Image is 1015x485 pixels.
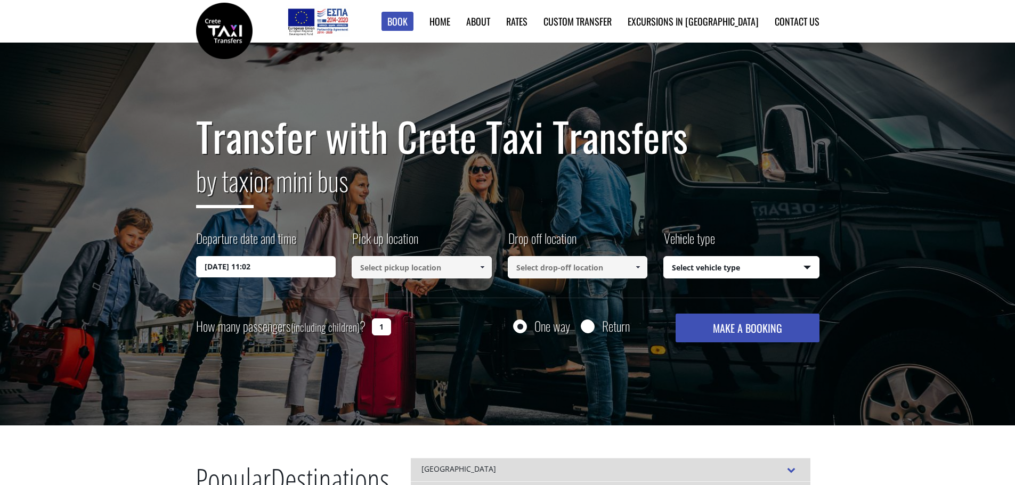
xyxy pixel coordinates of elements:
[602,319,630,333] label: Return
[508,229,576,256] label: Drop off location
[664,257,819,279] span: Select vehicle type
[775,14,819,28] a: Contact us
[411,458,810,481] div: [GEOGRAPHIC_DATA]
[352,256,492,278] input: Select pickup location
[196,24,253,35] a: Crete Taxi Transfers | Safe Taxi Transfer Services from to Heraklion Airport, Chania Airport, Ret...
[196,160,254,208] span: by taxi
[429,14,450,28] a: Home
[196,314,366,340] label: How many passengers ?
[676,314,819,342] button: MAKE A BOOKING
[196,229,296,256] label: Departure date and time
[534,319,570,333] label: One way
[381,12,413,31] a: Book
[629,256,647,278] a: Show All Items
[286,5,350,37] img: e-bannersEUERDF180X90.jpg
[508,256,648,278] input: Select drop-off location
[628,14,759,28] a: Excursions in [GEOGRAPHIC_DATA]
[196,114,819,159] h1: Transfer with Crete Taxi Transfers
[473,256,491,278] a: Show All Items
[466,14,490,28] a: About
[196,159,819,216] h2: or mini bus
[196,3,253,59] img: Crete Taxi Transfers | Safe Taxi Transfer Services from to Heraklion Airport, Chania Airport, Ret...
[291,319,360,335] small: (including children)
[506,14,527,28] a: Rates
[663,229,715,256] label: Vehicle type
[543,14,612,28] a: Custom Transfer
[352,229,418,256] label: Pick up location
